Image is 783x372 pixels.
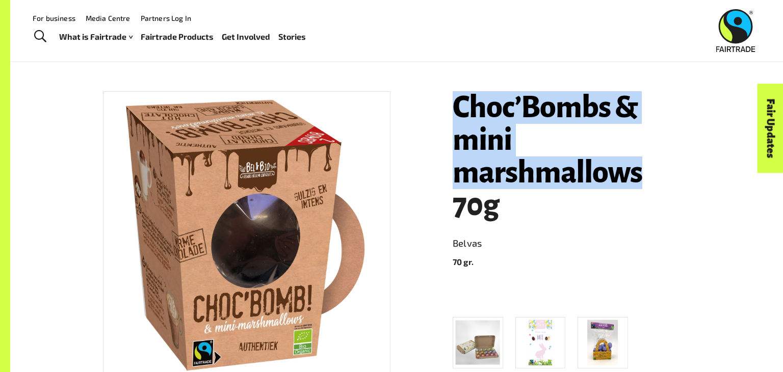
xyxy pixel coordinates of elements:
[59,30,133,44] a: What is Fairtrade
[453,91,690,222] h1: Choc’Bombs & mini marshmallows 70g
[141,30,214,44] a: Fairtrade Products
[141,14,191,22] a: Partners Log In
[453,235,690,252] a: Belvas
[716,9,755,52] img: Fairtrade Australia New Zealand logo
[222,30,270,44] a: Get Involved
[33,14,75,22] a: For business
[86,14,130,22] a: Media Centre
[28,24,53,49] a: Toggle Search
[278,30,306,44] a: Stories
[453,256,690,268] p: 70 gr.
